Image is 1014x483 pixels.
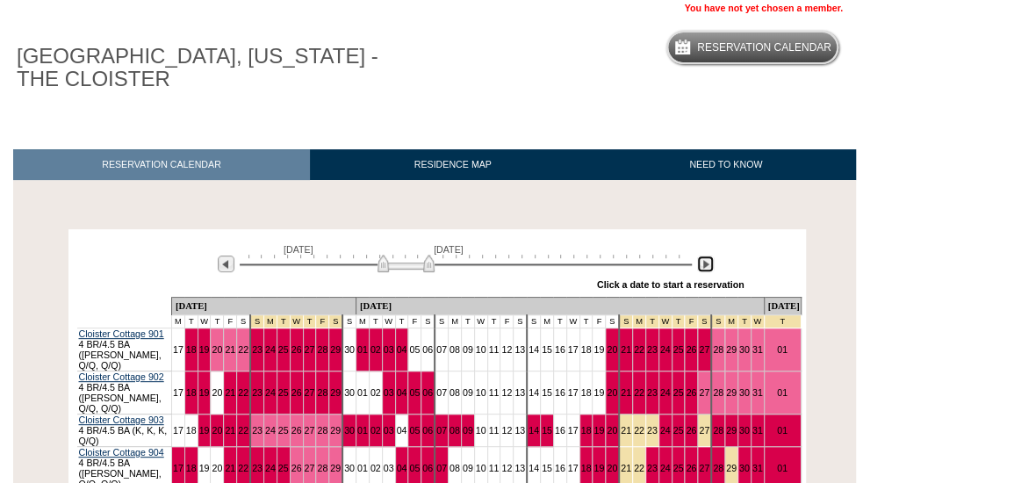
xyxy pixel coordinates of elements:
a: 30 [739,425,750,436]
a: 02 [370,463,381,473]
span: You have not yet chosen a member. [685,3,843,13]
td: F [408,315,421,328]
td: New Year's [711,315,724,328]
a: 03 [384,463,394,473]
a: 01 [357,463,368,473]
a: 09 [463,387,473,398]
img: Previous [218,256,234,272]
a: 21 [225,344,235,355]
a: 24 [265,344,276,355]
a: Cloister Cottage 903 [79,415,164,425]
a: 16 [555,463,565,473]
a: 22 [238,425,248,436]
a: 29 [726,344,737,355]
a: RESIDENCE MAP [310,149,596,180]
td: 4 BR/4.5 BA (K, K, K, Q/Q) [77,415,172,447]
td: W [474,315,487,328]
a: 22 [238,463,248,473]
a: 14 [529,425,539,436]
td: [DATE] [171,298,356,315]
a: 31 [752,425,763,436]
a: 03 [384,425,394,436]
a: 24 [660,425,671,436]
a: 11 [489,463,500,473]
td: M [540,315,553,328]
a: Cloister Cottage 902 [79,371,164,382]
a: 01 [777,463,787,473]
td: M [448,315,461,328]
td: Thanksgiving [277,315,290,328]
td: T [461,315,474,328]
a: 27 [699,344,709,355]
a: 27 [699,387,709,398]
a: 17 [173,425,183,436]
a: 27 [305,387,315,398]
a: 28 [713,387,723,398]
span: [DATE] [284,244,313,255]
span: [DATE] [434,244,464,255]
a: 28 [713,463,723,473]
a: 24 [265,387,276,398]
td: Thanksgiving [263,315,277,328]
a: 01 [777,344,787,355]
a: 14 [529,387,539,398]
a: 17 [173,463,183,473]
a: 02 [370,425,381,436]
a: 17 [568,425,579,436]
a: 26 [291,463,302,473]
a: 03 [384,387,394,398]
a: 23 [252,387,262,398]
a: 04 [397,425,407,436]
h5: Reservation Calendar [697,42,831,54]
td: New Year's [725,315,738,328]
a: 20 [212,425,222,436]
a: 20 [212,463,222,473]
a: 15 [542,425,552,436]
a: 01 [357,344,368,355]
a: 22 [634,344,644,355]
div: Click a date to start a reservation [597,279,744,290]
a: 27 [699,425,709,436]
a: 18 [186,344,197,355]
a: 18 [581,425,592,436]
a: 25 [278,387,289,398]
a: 17 [173,387,183,398]
a: 02 [370,344,381,355]
a: 23 [647,463,658,473]
a: 25 [673,344,684,355]
a: 28 [317,425,327,436]
a: 11 [489,425,500,436]
a: 28 [317,344,327,355]
a: 23 [647,344,658,355]
a: 05 [409,425,420,436]
a: 04 [397,463,407,473]
a: 08 [449,463,460,473]
a: 20 [607,387,617,398]
a: 27 [305,463,315,473]
a: 19 [199,344,210,355]
a: 30 [739,344,750,355]
td: F [593,315,606,328]
a: 11 [489,344,500,355]
a: Cloister Cottage 901 [79,328,164,339]
a: 29 [330,463,341,473]
a: 19 [199,463,210,473]
a: 26 [686,344,696,355]
a: 30 [344,344,355,355]
a: 30 [739,463,750,473]
td: Christmas [672,315,685,328]
a: 24 [660,344,671,355]
a: 28 [317,463,327,473]
a: 15 [542,344,552,355]
td: Thanksgiving [250,315,263,328]
a: 19 [199,387,210,398]
a: 24 [265,425,276,436]
a: 21 [225,387,235,398]
td: Christmas [619,315,632,328]
a: 18 [581,387,592,398]
a: 29 [330,425,341,436]
a: 04 [397,344,407,355]
a: 22 [238,387,248,398]
a: 19 [593,463,604,473]
a: 12 [501,463,512,473]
